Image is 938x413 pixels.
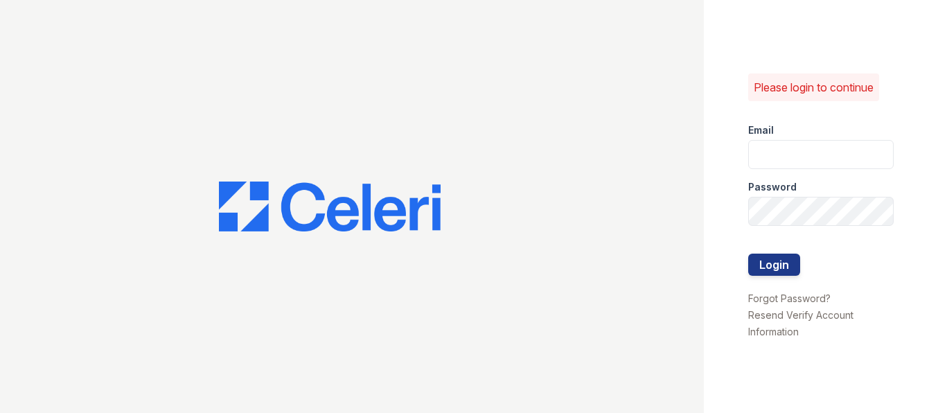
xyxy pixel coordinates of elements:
p: Please login to continue [754,79,874,96]
img: CE_Logo_Blue-a8612792a0a2168367f1c8372b55b34899dd931a85d93a1a3d3e32e68fde9ad4.png [219,182,441,231]
a: Forgot Password? [748,292,831,304]
button: Login [748,254,800,276]
label: Password [748,180,797,194]
label: Email [748,123,774,137]
a: Resend Verify Account Information [748,309,853,337]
